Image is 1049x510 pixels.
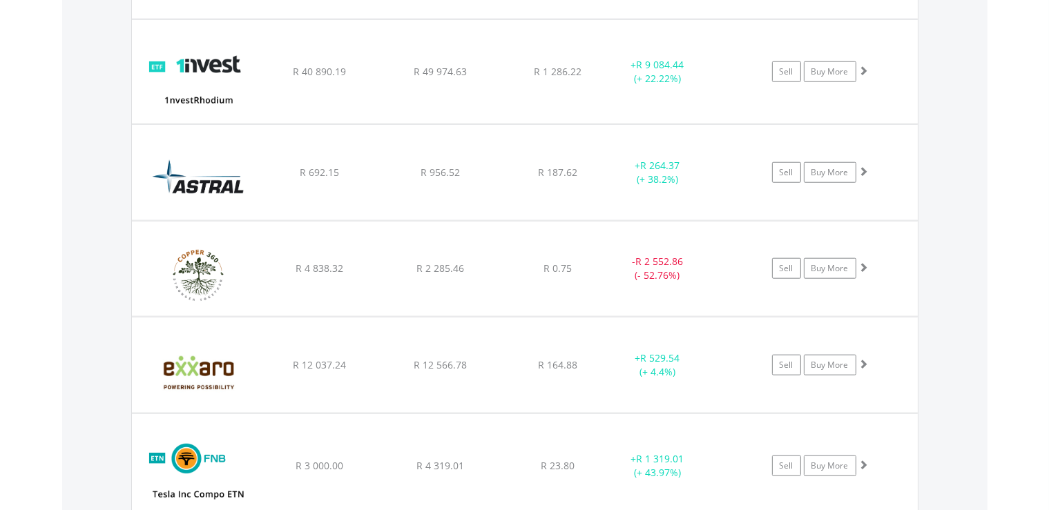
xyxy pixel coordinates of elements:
[606,58,710,86] div: + (+ 22.22%)
[772,162,801,183] a: Sell
[772,61,801,82] a: Sell
[293,358,346,371] span: R 12 037.24
[421,166,460,179] span: R 956.52
[414,358,467,371] span: R 12 566.78
[534,65,581,78] span: R 1 286.22
[606,159,710,186] div: + (+ 38.2%)
[804,258,856,279] a: Buy More
[543,262,572,275] span: R 0.75
[296,459,343,472] span: R 3 000.00
[636,452,684,465] span: R 1 319.01
[636,58,684,71] span: R 9 084.44
[804,162,856,183] a: Buy More
[416,459,464,472] span: R 4 319.01
[640,159,680,172] span: R 264.37
[635,255,683,268] span: R 2 552.86
[538,166,577,179] span: R 187.62
[804,355,856,375] a: Buy More
[416,262,464,275] span: R 2 285.46
[139,335,258,409] img: EQU.ZA.EXX.png
[772,355,801,375] a: Sell
[538,358,577,371] span: R 164.88
[139,142,258,217] img: EQU.ZA.ARL.png
[139,37,258,120] img: EQU.ZA.ETFRHO.png
[293,65,346,78] span: R 40 890.19
[414,65,467,78] span: R 49 974.63
[541,459,575,472] span: R 23.80
[804,61,856,82] a: Buy More
[606,351,710,379] div: + (+ 4.4%)
[772,258,801,279] a: Sell
[640,351,680,364] span: R 529.54
[296,262,343,275] span: R 4 838.32
[606,452,710,480] div: + (+ 43.97%)
[804,455,856,476] a: Buy More
[139,239,258,313] img: EQU.ZA.CPR.png
[300,166,339,179] span: R 692.15
[772,455,801,476] a: Sell
[606,255,710,282] div: - (- 52.76%)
